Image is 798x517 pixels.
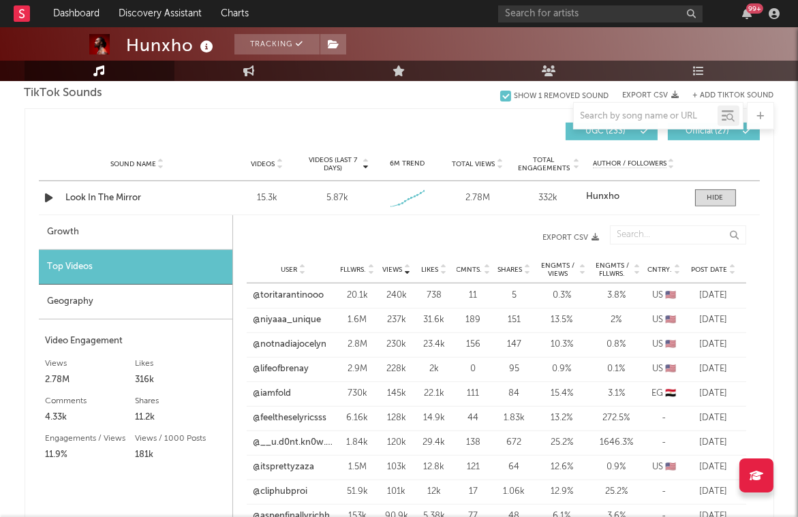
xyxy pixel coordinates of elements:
[254,485,308,499] a: @cliphubproi
[254,362,309,376] a: @lifeofbrenay
[39,250,232,285] div: Top Videos
[593,159,666,168] span: Author / Followers
[419,313,450,327] div: 31.6k
[688,411,739,425] div: [DATE]
[419,411,450,425] div: 14.9k
[341,460,375,474] div: 1.5M
[341,485,375,499] div: 51.9k
[136,447,226,463] div: 181k
[382,411,412,425] div: 128k
[593,289,641,302] div: 3.8 %
[326,191,348,205] div: 5.87k
[610,225,746,245] input: Search...
[665,364,676,373] span: 🇺🇸
[538,387,586,401] div: 15.4 %
[538,436,586,450] div: 25.2 %
[136,393,226,409] div: Shares
[688,460,739,474] div: [DATE]
[497,460,532,474] div: 64
[538,485,586,499] div: 12.9 %
[281,266,298,274] span: User
[457,289,491,302] div: 11
[457,313,491,327] div: 189
[538,289,586,302] div: 0.3 %
[593,411,641,425] div: 272.5 %
[593,313,641,327] div: 2 %
[647,289,681,302] div: US
[46,409,136,426] div: 4.33k
[457,436,491,450] div: 138
[254,313,322,327] a: @niyaaa_unique
[538,338,586,351] div: 10.3 %
[593,387,641,401] div: 3.1 %
[538,362,586,376] div: 0.9 %
[457,411,491,425] div: 44
[593,436,641,450] div: 1646.3 %
[419,289,450,302] div: 738
[236,191,299,205] div: 15.3k
[382,362,412,376] div: 228k
[419,436,450,450] div: 29.4k
[647,411,681,425] div: -
[341,313,375,327] div: 1.6M
[647,436,681,450] div: -
[110,160,156,168] span: Sound Name
[422,266,439,274] span: Likes
[497,485,532,499] div: 1.06k
[260,234,600,242] button: Export CSV
[497,411,532,425] div: 1.83k
[647,362,681,376] div: US
[136,430,226,447] div: Views / 1000 Posts
[623,91,679,99] button: Export CSV
[46,372,136,388] div: 2.78M
[382,485,412,499] div: 101k
[254,387,292,401] a: @iamfold
[25,85,103,101] span: TikTok Sounds
[382,313,412,327] div: 237k
[566,123,658,140] button: UGC(233)
[419,485,450,499] div: 12k
[234,34,320,54] button: Tracking
[647,313,681,327] div: US
[127,34,217,57] div: Hunxho
[305,156,360,172] span: Videos (last 7 days)
[497,289,532,302] div: 5
[382,387,412,401] div: 145k
[688,338,739,351] div: [DATE]
[688,362,739,376] div: [DATE]
[136,372,226,388] div: 316k
[665,315,676,324] span: 🇺🇸
[665,291,676,300] span: 🇺🇸
[46,393,136,409] div: Comments
[39,215,232,250] div: Growth
[341,436,375,450] div: 1.84k
[688,485,739,499] div: [DATE]
[497,387,532,401] div: 84
[254,411,327,425] a: @feeltheselyricsss
[593,338,641,351] div: 0.8 %
[498,266,523,274] span: Shares
[39,285,232,319] div: Geography
[341,362,375,376] div: 2.9M
[457,362,491,376] div: 0
[516,191,579,205] div: 332k
[648,266,673,274] span: Cntry.
[688,289,739,302] div: [DATE]
[538,460,586,474] div: 12.6 %
[382,460,412,474] div: 103k
[516,156,571,172] span: Total Engagements
[457,460,491,474] div: 121
[419,338,450,351] div: 23.4k
[419,387,450,401] div: 22.1k
[497,338,532,351] div: 147
[66,191,209,205] a: Look In The Mirror
[341,289,375,302] div: 20.1k
[136,356,226,372] div: Likes
[574,127,637,136] span: UGC ( 233 )
[341,338,375,351] div: 2.8M
[457,266,482,274] span: Cmnts.
[446,191,509,205] div: 2.78M
[341,411,375,425] div: 6.16k
[46,447,136,463] div: 11.9%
